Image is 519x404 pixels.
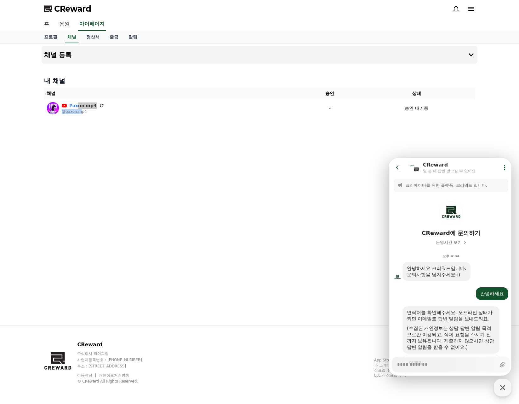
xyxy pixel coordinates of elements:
th: 채널 [44,88,301,99]
a: 채널 [65,31,79,43]
a: 𝗣𝗮𝘅𝗼𝗻.𝗺𝗽𝟰 [69,102,97,109]
a: 알림 [123,31,142,43]
a: 정산서 [81,31,105,43]
span: CReward [54,4,91,14]
a: 이용약관 [77,373,97,378]
a: CReward [44,4,91,14]
a: 개인정보처리방침 [99,373,129,378]
a: 음원 [54,18,74,31]
p: 주식회사 와이피랩 [77,351,154,356]
a: 프로필 [39,31,62,43]
th: 승인 [301,88,358,99]
p: - [304,105,356,112]
p: 사업자등록번호 : [PHONE_NUMBER] [77,357,154,362]
p: 주소 : [STREET_ADDRESS] [77,364,154,369]
h4: 채널 등록 [44,51,71,58]
iframe: Channel chat [389,158,511,376]
a: 마이페이지 [78,18,106,31]
button: 채널 등록 [42,46,477,64]
h4: 내 채널 [44,76,475,85]
a: 홈 [39,18,54,31]
th: 상태 [358,88,475,99]
img: 𝗣𝗮𝘅𝗼𝗻.𝗺𝗽𝟰 [47,102,59,114]
a: 출금 [105,31,123,43]
p: CReward [77,341,154,348]
p: App Store, iCloud, iCloud Drive 및 iTunes Store는 미국과 그 밖의 나라 및 지역에서 등록된 Apple Inc.의 서비스 상표입니다. Goo... [374,358,475,378]
p: © CReward All Rights Reserved. [77,379,154,384]
p: @paxon.mp4 [62,109,104,114]
p: 승인 대기중 [405,105,428,112]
